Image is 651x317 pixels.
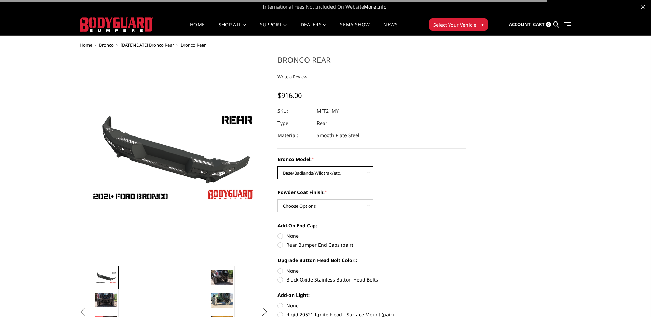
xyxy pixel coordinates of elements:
a: More Info [364,3,386,10]
span: Account [509,21,531,27]
label: Upgrade Button Head Bolt Color:: [277,257,466,264]
label: Black Oxide Stainless Button-Head Bolts [277,276,466,283]
a: Account [509,15,531,34]
dt: Material: [277,129,312,142]
label: Rear Bumper End Caps (pair) [277,241,466,248]
span: Bronco Rear [181,42,206,48]
iframe: Chat Widget [617,284,651,317]
label: Add-on Light: [277,291,466,299]
dd: MFF21MY [317,105,339,117]
button: Previous [78,307,88,317]
img: Shown with optional bolt-on end caps [211,270,233,285]
a: [DATE]-[DATE] Bronco Rear [121,42,174,48]
label: Powder Coat Finish: [277,189,466,196]
a: shop all [219,22,246,35]
a: SEMA Show [340,22,370,35]
button: Next [259,307,270,317]
a: Bronco [99,42,114,48]
dt: Type: [277,117,312,129]
h1: Bronco Rear [277,55,466,70]
label: None [277,232,466,240]
span: Cart [533,21,545,27]
span: Select Your Vehicle [433,21,476,28]
a: Home [190,22,205,35]
label: Bronco Model: [277,156,466,163]
span: 0 [546,22,551,27]
img: Shown with optional bolt-on end caps [95,293,117,307]
a: Support [260,22,287,35]
dd: Rear [317,117,327,129]
a: Write a Review [277,74,307,80]
img: BODYGUARD BUMPERS [80,17,153,32]
a: News [383,22,397,35]
span: $916.00 [277,91,302,100]
img: Bronco Rear [211,293,233,307]
a: Home [80,42,92,48]
label: None [277,302,466,309]
button: Select Your Vehicle [429,18,488,31]
label: Add-On End Cap: [277,222,466,229]
a: Cart 0 [533,15,551,34]
label: None [277,267,466,274]
a: Bronco Rear [80,55,268,259]
span: ▾ [481,21,484,28]
dt: SKU: [277,105,312,117]
img: Bronco Rear [95,272,117,284]
dd: Smooth Plate Steel [317,129,360,142]
a: Dealers [301,22,327,35]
